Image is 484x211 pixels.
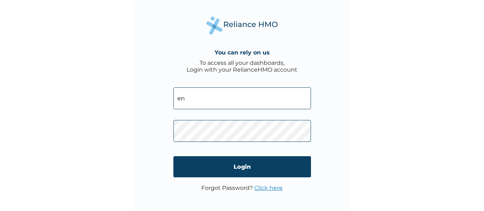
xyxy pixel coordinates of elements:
p: Forgot Password? [201,184,283,191]
input: Email address or HMO ID [173,87,311,109]
a: Click here [254,184,283,191]
input: Login [173,156,311,177]
img: Reliance Health's Logo [206,16,278,35]
h4: You can rely on us [215,49,270,56]
div: To access all your dashboards, Login with your RelianceHMO account [187,59,297,73]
